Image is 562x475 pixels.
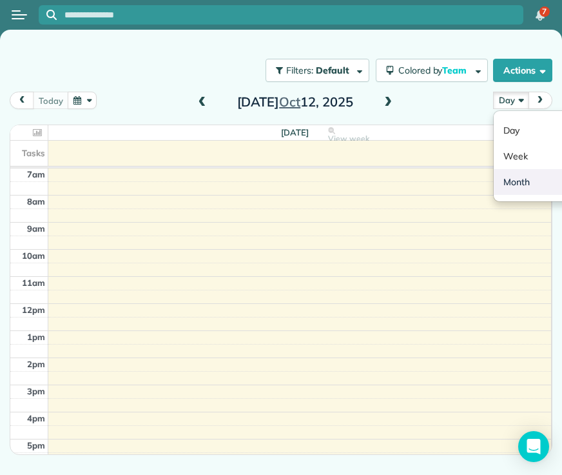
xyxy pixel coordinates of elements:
[22,148,45,158] span: Tasks
[281,127,309,137] span: [DATE]
[528,92,552,109] button: next
[39,10,57,20] button: Focus search
[12,8,27,22] button: Open menu
[27,386,45,396] span: 3pm
[27,223,45,234] span: 9am
[22,278,45,288] span: 11am
[27,169,45,179] span: 7am
[527,1,554,30] div: 7 unread notifications
[22,305,45,315] span: 12pm
[493,59,552,82] button: Actions
[33,92,68,109] button: today
[376,59,488,82] button: Colored byTeam
[521,1,562,29] nav: Main
[518,431,549,462] div: Open Intercom Messenger
[442,65,469,76] span: Team
[259,59,369,82] a: Filters: Default
[328,134,369,144] span: View week
[215,95,376,109] h2: [DATE] 12, 2025
[27,196,45,207] span: 8am
[22,250,45,261] span: 10am
[398,65,471,76] span: Colored by
[27,332,45,342] span: 1pm
[542,6,547,17] span: 7
[27,359,45,369] span: 2pm
[27,413,45,423] span: 4pm
[266,59,369,82] button: Filters: Default
[46,10,57,20] svg: Focus search
[316,65,350,76] span: Default
[10,92,34,109] button: prev
[279,94,300,110] span: Oct
[27,440,45,450] span: 5pm
[286,65,313,76] span: Filters:
[493,92,528,109] button: Day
